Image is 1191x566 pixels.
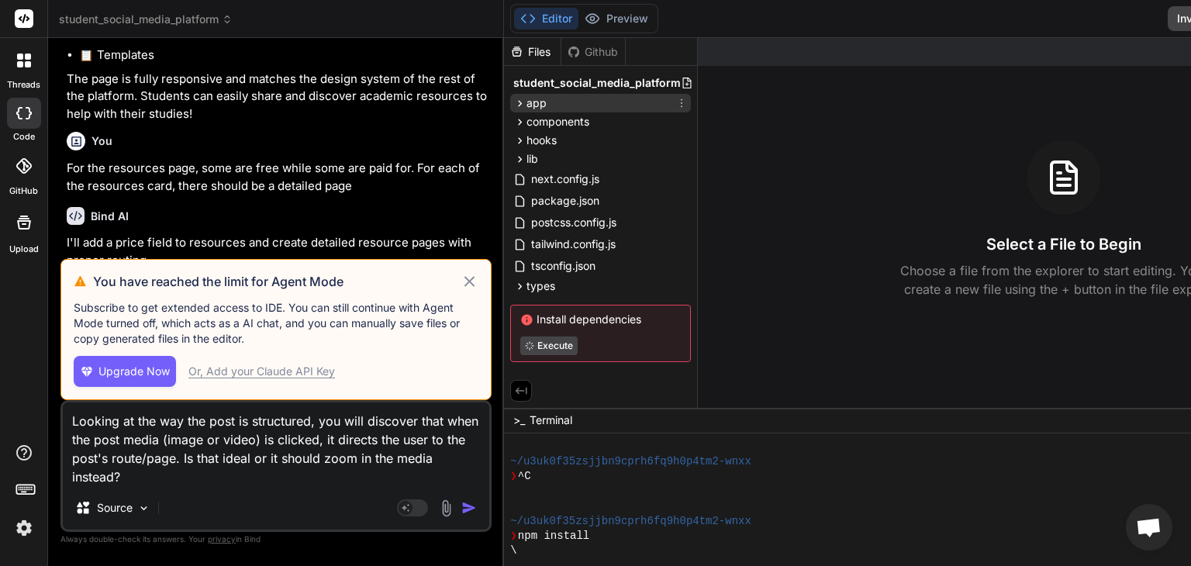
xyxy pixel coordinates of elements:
[67,234,488,269] p: I'll add a price field to resources and create detailed resource pages with proper routing.
[63,402,489,486] textarea: Looking at the way the post is structured, you will discover that when the post media (image or v...
[510,544,516,558] span: \
[530,257,597,275] span: tsconfig.json
[514,8,578,29] button: Editor
[188,364,335,379] div: Or, Add your Claude API Key
[504,44,561,60] div: Files
[461,500,477,516] img: icon
[520,312,681,327] span: Install dependencies
[510,529,518,544] span: ❯
[530,412,572,428] span: Terminal
[208,534,236,544] span: privacy
[59,12,233,27] span: student_social_media_platform
[520,336,578,355] button: Execute
[1126,504,1172,550] a: Open chat
[74,300,478,347] p: Subscribe to get extended access to IDE. You can still continue with Agent Mode turned off, which...
[530,235,617,254] span: tailwind.config.js
[986,233,1141,255] h3: Select a File to Begin
[98,364,170,379] span: Upgrade Now
[67,71,488,123] p: The page is fully responsive and matches the design system of the rest of the platform. Students ...
[93,272,461,291] h3: You have reached the limit for Agent Mode
[530,192,601,210] span: package.json
[526,114,589,129] span: components
[91,133,112,149] h6: You
[526,133,557,148] span: hooks
[7,78,40,91] label: threads
[561,44,625,60] div: Github
[510,514,751,529] span: ~/u3uk0f35zsjjbn9cprh6fq9h0p4tm2-wnxx
[510,454,751,469] span: ~/u3uk0f35zsjjbn9cprh6fq9h0p4tm2-wnxx
[518,469,531,484] span: ^C
[526,95,547,111] span: app
[526,278,555,294] span: types
[530,213,618,232] span: postcss.config.js
[437,499,455,517] img: attachment
[526,151,538,167] span: lib
[578,8,654,29] button: Preview
[137,502,150,515] img: Pick Models
[513,412,525,428] span: >_
[11,515,37,541] img: settings
[530,170,601,188] span: next.config.js
[74,356,176,387] button: Upgrade Now
[9,243,39,256] label: Upload
[513,75,681,91] span: student_social_media_platform
[13,130,35,143] label: code
[97,500,133,516] p: Source
[510,469,518,484] span: ❯
[9,185,38,198] label: GitHub
[79,47,488,64] li: 📋 Templates
[91,209,129,224] h6: Bind AI
[67,160,488,195] p: For the resources page, some are free while some are paid for. For each of the resources card, th...
[60,532,492,547] p: Always double-check its answers. Your in Bind
[518,529,589,544] span: npm install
